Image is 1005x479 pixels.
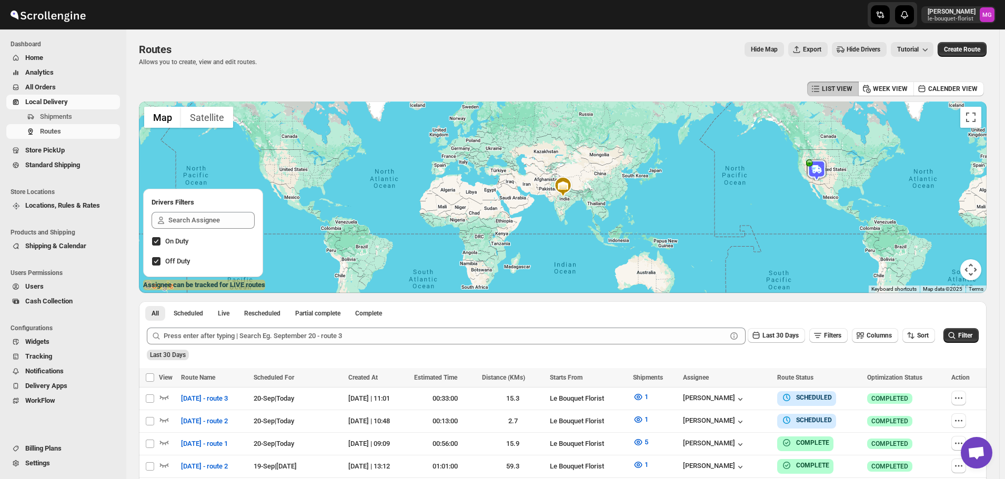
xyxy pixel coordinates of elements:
span: Shipments [40,113,72,120]
div: [PERSON_NAME] [683,416,746,427]
span: Users Permissions [11,269,121,277]
span: LIST VIEW [822,85,852,93]
button: Create Route [938,42,987,57]
button: Tutorial [891,42,933,57]
span: Store PickUp [25,146,65,154]
div: [DATE] | 13:12 [348,461,408,472]
button: [DATE] - route 2 [175,413,234,430]
button: Notifications [6,364,120,379]
span: Rescheduled [244,309,280,318]
button: Show satellite imagery [181,107,233,128]
div: Le Bouquet Florist [550,439,627,449]
button: Delivery Apps [6,379,120,393]
div: 59.3 [482,461,544,472]
span: 20-Sep | Today [254,417,294,425]
button: Settings [6,456,120,471]
span: CALENDER VIEW [928,85,978,93]
b: SCHEDULED [796,394,832,401]
span: Filter [958,332,972,339]
span: WorkFlow [25,396,55,404]
span: Routes [139,43,172,56]
span: [DATE] - route 2 [181,416,228,426]
span: 1 [645,393,648,401]
button: Toggle fullscreen view [960,107,981,128]
button: CALENDER VIEW [913,81,984,96]
span: Shipments [633,374,663,381]
p: [PERSON_NAME] [928,7,976,16]
span: COMPLETED [871,417,908,425]
span: Columns [867,332,892,339]
span: Route Status [777,374,813,381]
span: Scheduled [174,309,203,318]
div: [PERSON_NAME] [683,462,746,472]
span: On Duty [165,237,188,245]
span: Billing Plans [25,444,62,452]
button: Sort [902,328,935,343]
button: Shipments [6,109,120,124]
b: SCHEDULED [796,416,832,424]
span: 20-Sep | Today [254,394,294,402]
button: Shipping & Calendar [6,239,120,253]
b: COMPLETE [796,439,829,446]
button: Map camera controls [960,259,981,280]
span: Scheduled For [254,374,294,381]
span: Tutorial [897,46,919,53]
span: Off Duty [165,257,190,265]
span: Widgets [25,338,49,345]
span: Locations, Rules & Rates [25,201,100,209]
span: Map data ©2025 [923,286,962,292]
span: Action [951,374,970,381]
span: 20-Sep | Today [254,440,294,447]
button: Locations, Rules & Rates [6,198,120,213]
span: Assignee [683,374,709,381]
div: Le Bouquet Florist [550,393,627,404]
h2: Drivers Filters [152,197,255,208]
a: Terms (opens in new tab) [969,286,983,292]
span: Notifications [25,367,64,375]
button: Map action label [745,42,784,57]
span: Products and Shipping [11,228,121,237]
span: Dashboard [11,40,121,48]
img: ScrollEngine [8,2,87,28]
span: Shipping & Calendar [25,242,86,250]
button: Filter [943,328,979,343]
span: Distance (KMs) [482,374,525,381]
span: COMPLETED [871,394,908,403]
button: Show street map [144,107,181,128]
span: Hide Map [751,45,778,54]
span: 19-Sep | [DATE] [254,462,297,470]
span: Estimated Time [414,374,457,381]
button: 1 [627,389,655,405]
button: [PERSON_NAME] [683,439,746,450]
b: COMPLETE [796,462,829,469]
button: Billing Plans [6,441,120,456]
span: Delivery Apps [25,382,67,390]
label: Assignee can be tracked for LIVE routes [143,280,265,290]
button: Analytics [6,65,120,80]
span: Complete [355,309,382,318]
span: 1 [645,461,648,468]
span: Cash Collection [25,297,73,305]
span: Analytics [25,68,54,76]
button: COMPLETE [781,437,829,448]
div: [DATE] | 11:01 [348,393,408,404]
button: [DATE] - route 1 [175,435,234,452]
div: Le Bouquet Florist [550,461,627,472]
button: Last 30 Days [748,328,805,343]
button: 1 [627,411,655,428]
button: COMPLETE [781,460,829,471]
button: Widgets [6,334,120,349]
button: [PERSON_NAME] [683,394,746,404]
div: [DATE] | 10:48 [348,416,408,426]
div: 15.9 [482,439,544,449]
button: WEEK VIEW [858,81,914,96]
div: 15.3 [482,393,544,404]
div: Le Bouquet Florist [550,416,627,426]
div: 2.7 [482,416,544,426]
button: [DATE] - route 2 [175,458,234,475]
p: le-bouquet-florist [928,16,976,22]
input: Press enter after typing | Search Eg. September 20 - route 3 [164,328,727,344]
button: Cash Collection [6,294,120,309]
span: WEEK VIEW [873,85,908,93]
